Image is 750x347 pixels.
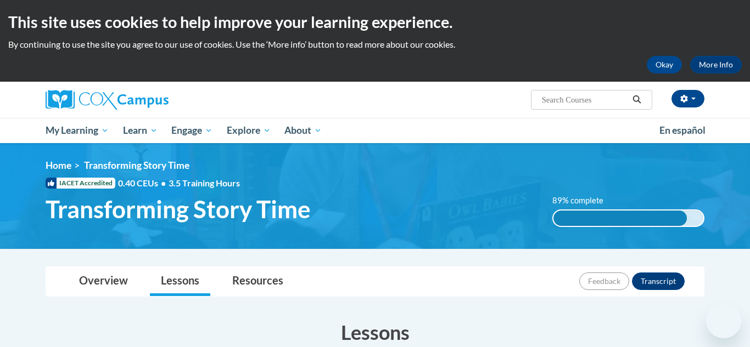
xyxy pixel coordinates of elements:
input: Search Courses [541,93,629,106]
h2: This site uses cookies to help improve your learning experience. [8,11,742,33]
button: Transcript [632,272,685,290]
span: Transforming Story Time [84,160,189,171]
span: Learn [123,124,158,137]
span: 3.5 Training Hours [169,178,240,188]
button: Okay [647,56,682,73]
a: En español [652,119,713,142]
span: IACET Accredited [46,178,115,189]
a: Cox Campus [46,90,254,110]
iframe: Button to launch messaging window [706,303,741,338]
a: My Learning [38,118,116,143]
div: Main menu [29,118,721,143]
a: Engage [164,118,220,143]
h3: Lessons [46,318,704,346]
button: Account Settings [671,90,704,107]
span: Transforming Story Time [46,195,311,224]
span: Explore [227,124,271,137]
span: En español [659,124,706,136]
img: Cox Campus [46,90,169,110]
span: Engage [171,124,212,137]
a: Overview [68,267,139,296]
p: By continuing to use the site you agree to our use of cookies. Use the ‘More info’ button to read... [8,38,742,50]
span: About [284,124,322,137]
span: • [161,178,166,188]
label: 89% complete [552,195,615,207]
span: My Learning [46,124,109,137]
div: 89% complete [553,211,687,226]
a: Resources [221,267,294,296]
span: 0.40 CEUs [118,177,169,189]
a: About [278,118,329,143]
a: Lessons [150,267,210,296]
a: Learn [116,118,165,143]
button: Search [629,93,645,106]
a: Explore [220,118,278,143]
a: Home [46,160,71,171]
a: More Info [690,56,742,73]
button: Feedback [579,272,629,290]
